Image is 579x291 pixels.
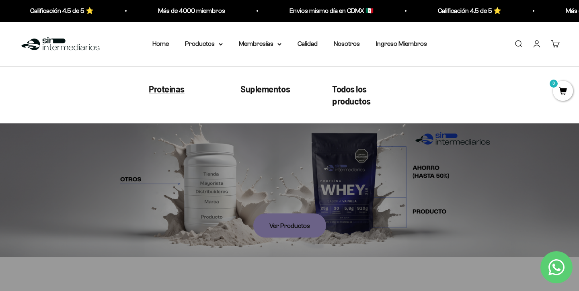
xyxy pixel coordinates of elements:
a: Proteínas [149,82,185,95]
a: Más de 4000 miembros [157,7,224,14]
summary: Membresías [239,39,281,49]
span: Suplementos [240,83,290,94]
a: Todos los productos [332,82,404,107]
a: Calificación 4.5 de 5 ⭐️ [29,7,92,14]
a: Ver Productos [253,213,326,238]
a: Calidad [298,40,318,47]
a: 0 [553,87,573,96]
a: Nosotros [334,40,360,47]
a: Calificación 4.5 de 5 ⭐️ [437,7,500,14]
span: Todos los productos [332,83,371,106]
a: Ingreso Miembros [376,40,427,47]
a: Suplementos [240,82,290,95]
span: Proteínas [149,83,185,94]
mark: 0 [549,79,558,88]
a: Home [152,40,169,47]
a: Envios mismo día en CDMX 🇲🇽 [288,7,372,14]
summary: Productos [185,39,223,49]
